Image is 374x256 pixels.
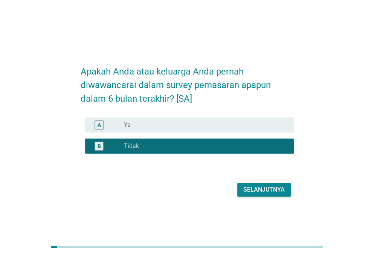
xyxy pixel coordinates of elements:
label: Ya [124,121,131,129]
label: Tidak [124,142,139,150]
h2: Apakah Anda atau keluarga Anda pernah diwawancarai dalam survey pemasaran apapun dalam 6 bulan te... [81,57,294,105]
div: A [98,121,101,129]
div: Selanjutnya [243,185,285,194]
div: B [98,142,101,150]
button: Selanjutnya [237,183,291,197]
